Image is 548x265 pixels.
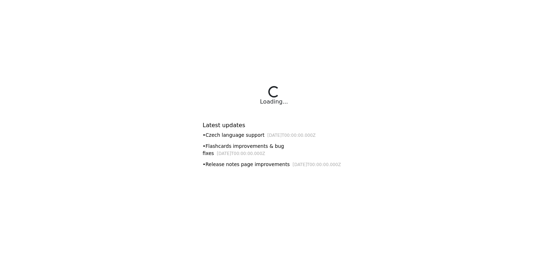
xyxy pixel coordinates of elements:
[203,122,345,129] h6: Latest updates
[293,162,341,167] small: [DATE]T00:00:00.000Z
[267,133,316,138] small: [DATE]T00:00:00.000Z
[260,97,288,106] div: Loading...
[203,161,345,168] div: • Release notes page improvements
[217,151,265,156] small: [DATE]T00:00:00.000Z
[203,131,345,139] div: • Czech language support
[203,142,345,157] div: • Flashcards improvements & bug fixes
